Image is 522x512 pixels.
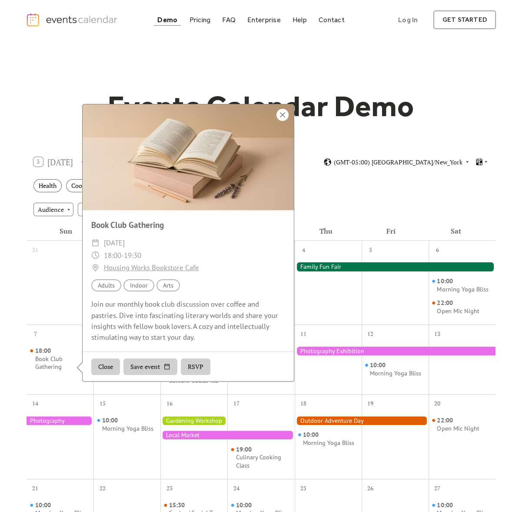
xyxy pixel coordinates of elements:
[222,17,236,22] div: FAQ
[289,14,310,26] a: Help
[219,14,239,26] a: FAQ
[26,13,120,27] a: home
[247,17,280,22] div: Enterprise
[190,17,211,22] div: Pricing
[293,17,307,22] div: Help
[319,17,345,22] div: Contact
[433,10,495,29] a: get started
[315,14,348,26] a: Contact
[157,17,177,22] div: Demo
[389,10,426,29] a: Log In
[94,88,428,124] h1: Events Calendar Demo
[154,14,181,26] a: Demo
[186,14,214,26] a: Pricing
[244,14,284,26] a: Enterprise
